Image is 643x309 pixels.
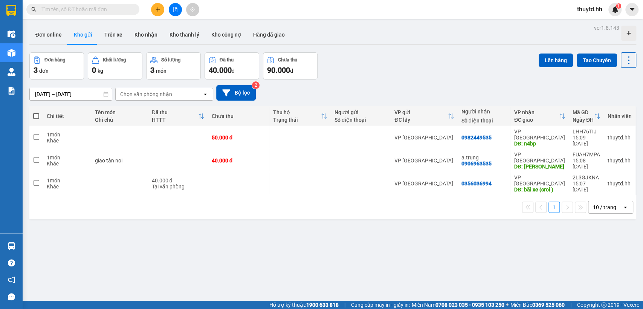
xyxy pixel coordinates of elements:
[514,141,565,147] div: DĐ: n4bp
[216,85,256,101] button: Bộ lọc
[394,117,448,123] div: ĐC lấy
[608,158,632,164] div: thuytd.hh
[44,57,65,63] div: Đơn hàng
[152,184,204,190] div: Tại văn phòng
[163,26,205,44] button: Kho thanh lý
[47,132,87,138] div: 1 món
[212,135,266,141] div: 50.000 đ
[173,7,178,12] span: file-add
[577,54,617,67] button: Tạo Chuyến
[571,5,608,14] span: thuytd.hh
[514,187,565,193] div: DĐ: bãi xe (croi )
[617,3,620,9] span: 1
[608,181,632,187] div: thuytd.hh
[95,109,144,115] div: Tên món
[573,109,594,115] div: Mã GD
[621,26,636,41] div: Tạo kho hàng mới
[47,154,87,161] div: 1 món
[514,128,565,141] div: VP [GEOGRAPHIC_DATA]
[573,117,594,123] div: Ngày ĐH
[8,49,15,57] img: warehouse-icon
[461,161,492,167] div: 0906963535
[205,52,259,80] button: Đã thu40.000đ
[95,117,144,123] div: Ghi chú
[573,135,600,147] div: 15:09 [DATE]
[273,117,321,123] div: Trạng thái
[622,204,628,210] svg: open
[461,154,507,161] div: a.trung
[394,109,448,115] div: VP gửi
[263,52,318,80] button: Chưa thu90.000đ
[47,177,87,184] div: 1 món
[205,26,247,44] button: Kho công nợ
[290,68,293,74] span: đ
[594,24,619,32] div: ver 1.8.143
[267,66,290,75] span: 90.000
[569,106,604,126] th: Toggle SortBy
[8,276,15,283] span: notification
[47,113,87,119] div: Chi tiết
[514,174,565,187] div: VP [GEOGRAPHIC_DATA]
[155,7,160,12] span: plus
[625,3,638,16] button: caret-down
[306,302,339,308] strong: 1900 633 818
[269,106,331,126] th: Toggle SortBy
[514,109,559,115] div: VP nhận
[391,106,458,126] th: Toggle SortBy
[532,302,565,308] strong: 0369 525 060
[8,242,15,250] img: warehouse-icon
[514,151,565,164] div: VP [GEOGRAPHIC_DATA]
[514,164,565,170] div: DĐ: Lê đức thọ
[146,52,201,80] button: Số lượng3món
[8,259,15,266] span: question-circle
[269,301,339,309] span: Hỗ trợ kỹ thuật:
[209,66,232,75] span: 40.000
[608,135,632,141] div: thuytd.hh
[461,135,492,141] div: 0982449535
[593,203,616,211] div: 10 / trang
[148,106,208,126] th: Toggle SortBy
[30,88,112,100] input: Select a date range.
[8,30,15,38] img: warehouse-icon
[220,57,234,63] div: Đã thu
[514,117,559,123] div: ĐC giao
[156,68,166,74] span: món
[394,135,454,141] div: VP [GEOGRAPHIC_DATA]
[161,57,180,63] div: Số lượng
[435,302,504,308] strong: 0708 023 035 - 0935 103 250
[29,52,84,80] button: Đơn hàng3đơn
[39,68,49,74] span: đơn
[190,7,195,12] span: aim
[461,118,507,124] div: Số điện thoại
[29,26,68,44] button: Đơn online
[8,68,15,76] img: warehouse-icon
[150,66,154,75] span: 3
[8,87,15,95] img: solution-icon
[334,117,387,123] div: Số điện thoại
[6,5,16,16] img: logo-vxr
[394,181,454,187] div: VP [GEOGRAPHIC_DATA]
[151,3,164,16] button: plus
[120,90,172,98] div: Chọn văn phòng nhận
[47,184,87,190] div: Khác
[247,26,291,44] button: Hàng đã giao
[608,113,632,119] div: Nhân viên
[573,181,600,193] div: 15:07 [DATE]
[278,57,297,63] div: Chưa thu
[88,52,142,80] button: Khối lượng0kg
[128,26,163,44] button: Kho nhận
[8,293,15,300] span: message
[461,109,507,115] div: Người nhận
[34,66,38,75] span: 3
[506,303,509,306] span: ⚪️
[232,68,235,74] span: đ
[510,301,565,309] span: Miền Bắc
[152,117,198,123] div: HTTT
[570,301,571,309] span: |
[612,6,619,13] img: icon-new-feature
[202,91,208,97] svg: open
[68,26,98,44] button: Kho gửi
[212,113,266,119] div: Chưa thu
[573,174,600,181] div: 2L3GJKNA
[629,6,635,13] span: caret-down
